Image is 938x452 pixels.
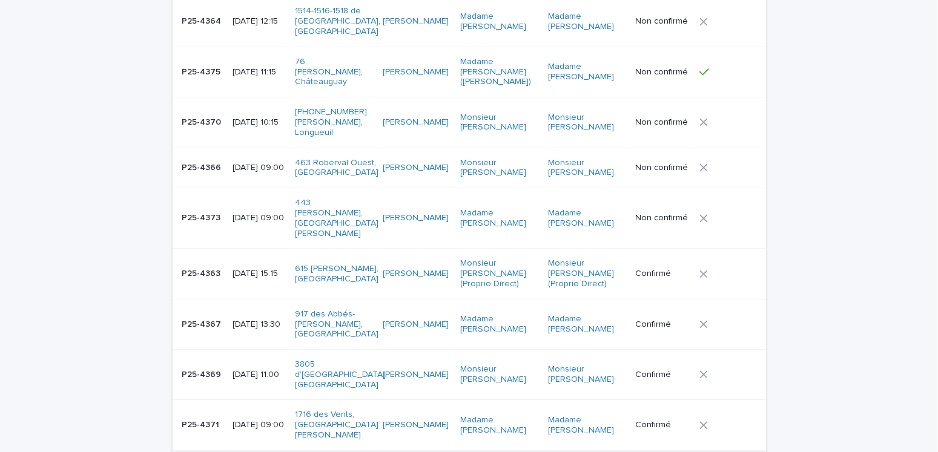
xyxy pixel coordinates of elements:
[233,319,286,330] p: [DATE] 13:30
[173,47,766,97] tr: P25-4375P25-4375 [DATE] 11:1576 [PERSON_NAME], Châteauguay [PERSON_NAME] Madame [PERSON_NAME] ([P...
[173,148,766,188] tr: P25-4366P25-4366 [DATE] 09:00463 Roberval Ouest, [GEOGRAPHIC_DATA] [PERSON_NAME] Monsieur [PERSON...
[182,14,224,27] p: P25-4364
[233,117,286,128] p: [DATE] 10:15
[636,67,690,77] p: Non confirmé
[636,163,690,173] p: Non confirmé
[548,364,624,385] a: Monsieur [PERSON_NAME]
[460,314,536,335] a: Madame [PERSON_NAME]
[182,317,224,330] p: P25-4367
[233,163,286,173] p: [DATE] 09:00
[383,420,449,430] a: [PERSON_NAME]
[383,213,449,223] a: [PERSON_NAME]
[173,249,766,299] tr: P25-4363P25-4363 [DATE] 15:15615 [PERSON_NAME], [GEOGRAPHIC_DATA] [PERSON_NAME] Monsieur [PERSON_...
[295,309,378,339] a: 917 des Abbés-[PERSON_NAME], [GEOGRAPHIC_DATA]
[182,65,223,77] p: P25-4375
[636,370,690,380] p: Confirmé
[636,269,690,279] p: Confirmé
[548,158,624,179] a: Monsieur [PERSON_NAME]
[460,415,536,436] a: Madame [PERSON_NAME]
[233,269,286,279] p: [DATE] 15:15
[636,117,690,128] p: Non confirmé
[460,258,536,289] a: Monsieur [PERSON_NAME] (Proprio Direct)
[460,11,536,32] a: Madame [PERSON_NAME]
[295,410,378,440] a: 1716 des Vents, [GEOGRAPHIC_DATA][PERSON_NAME]
[636,16,690,27] p: Non confirmé
[548,415,624,436] a: Madame [PERSON_NAME]
[233,213,286,223] p: [DATE] 09:00
[460,158,536,179] a: Monsieur [PERSON_NAME]
[548,62,624,82] a: Madame [PERSON_NAME]
[548,208,624,229] a: Madame [PERSON_NAME]
[636,420,690,430] p: Confirmé
[295,107,371,137] a: [PHONE_NUMBER] [PERSON_NAME], Longueuil
[295,6,380,36] a: 1514-1516-1518 de [GEOGRAPHIC_DATA], [GEOGRAPHIC_DATA]
[548,258,624,289] a: Monsieur [PERSON_NAME] (Proprio Direct)
[182,418,222,430] p: P25-4371
[295,264,378,284] a: 615 [PERSON_NAME], [GEOGRAPHIC_DATA]
[233,67,286,77] p: [DATE] 11:15
[548,113,624,133] a: Monsieur [PERSON_NAME]
[182,266,223,279] p: P25-4363
[295,158,378,179] a: 463 Roberval Ouest, [GEOGRAPHIC_DATA]
[173,97,766,148] tr: P25-4370P25-4370 [DATE] 10:15[PHONE_NUMBER] [PERSON_NAME], Longueuil [PERSON_NAME] Monsieur [PERS...
[383,16,449,27] a: [PERSON_NAME]
[295,57,371,87] a: 76 [PERSON_NAME], Châteauguay
[295,359,387,390] a: 3805 d'[GEOGRAPHIC_DATA], [GEOGRAPHIC_DATA]
[173,350,766,400] tr: P25-4369P25-4369 [DATE] 11:003805 d'[GEOGRAPHIC_DATA], [GEOGRAPHIC_DATA] [PERSON_NAME] Monsieur [...
[383,117,449,128] a: [PERSON_NAME]
[636,213,690,223] p: Non confirmé
[233,370,286,380] p: [DATE] 11:00
[233,420,286,430] p: [DATE] 09:00
[182,367,224,380] p: P25-4369
[173,188,766,249] tr: P25-4373P25-4373 [DATE] 09:00443 [PERSON_NAME], [GEOGRAPHIC_DATA][PERSON_NAME] [PERSON_NAME] Mada...
[460,364,536,385] a: Monsieur [PERSON_NAME]
[548,11,624,32] a: Madame [PERSON_NAME]
[182,160,224,173] p: P25-4366
[383,319,449,330] a: [PERSON_NAME]
[173,299,766,349] tr: P25-4367P25-4367 [DATE] 13:30917 des Abbés-[PERSON_NAME], [GEOGRAPHIC_DATA] [PERSON_NAME] Madame ...
[295,198,378,238] a: 443 [PERSON_NAME], [GEOGRAPHIC_DATA][PERSON_NAME]
[182,211,223,223] p: P25-4373
[383,67,449,77] a: [PERSON_NAME]
[460,208,536,229] a: Madame [PERSON_NAME]
[383,370,449,380] a: [PERSON_NAME]
[460,57,536,87] a: Madame [PERSON_NAME] ([PERSON_NAME])
[548,314,624,335] a: Madame [PERSON_NAME]
[636,319,690,330] p: Confirmé
[233,16,286,27] p: [DATE] 12:15
[173,400,766,450] tr: P25-4371P25-4371 [DATE] 09:001716 des Vents, [GEOGRAPHIC_DATA][PERSON_NAME] [PERSON_NAME] Madame ...
[182,115,224,128] p: P25-4370
[383,269,449,279] a: [PERSON_NAME]
[460,113,536,133] a: Monsieur [PERSON_NAME]
[383,163,449,173] a: [PERSON_NAME]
